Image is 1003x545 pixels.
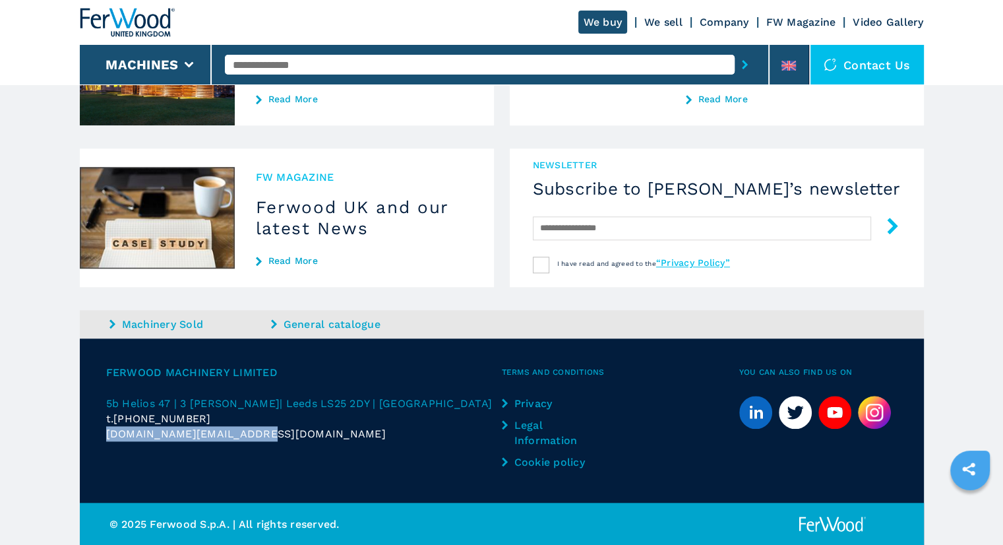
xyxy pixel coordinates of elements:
[113,411,211,426] span: [PHONE_NUMBER]
[256,94,473,104] a: Read More
[557,260,730,267] span: I have read and agreed to the
[80,148,235,287] img: Ferwood UK and our latest News
[106,411,502,426] div: t.
[739,365,897,380] span: You can also find us on
[779,396,812,429] a: twitter
[533,178,901,199] h4: Subscribe to [PERSON_NAME]’s newsletter
[644,16,683,28] a: We sell
[502,455,594,470] a: Cookie policy
[700,16,749,28] a: Company
[818,396,851,429] a: youtube
[280,397,492,410] span: | Leeds LS25 2DY | [GEOGRAPHIC_DATA]
[106,57,178,73] button: Machines
[109,317,268,332] a: Machinery Sold
[106,397,280,410] span: 5b Helios 47 | 3 [PERSON_NAME]
[656,257,730,268] a: “Privacy Policy”
[271,317,429,332] a: General catalogue
[766,16,836,28] a: FW Magazine
[735,49,755,80] button: submit-button
[106,396,502,411] a: 5b Helios 47 | 3 [PERSON_NAME]| Leeds LS25 2DY | [GEOGRAPHIC_DATA]
[824,58,837,71] img: Contact us
[80,8,175,37] img: Ferwood
[502,418,594,448] a: Legal Information
[533,158,901,172] span: newsletter
[739,396,772,429] a: linkedin
[106,426,386,441] span: [DOMAIN_NAME][EMAIL_ADDRESS][DOMAIN_NAME]
[256,255,473,266] a: Read More
[256,170,473,185] span: FW MAGAZINE
[256,197,473,239] h3: Ferwood UK and our latest News
[810,45,924,84] div: Contact us
[502,396,594,411] a: Privacy
[858,396,891,429] img: Instagram
[853,16,923,28] a: Video Gallery
[871,212,901,243] button: submit-button
[106,365,502,380] span: Ferwood Machinery Limited
[686,94,903,104] a: Read More
[109,517,502,532] p: © 2025 Ferwood S.p.A. | All rights reserved.
[952,453,985,486] a: sharethis
[947,486,993,535] iframe: Chat
[797,516,868,532] img: Ferwood
[502,365,739,380] span: Terms and Conditions
[578,11,628,34] a: We buy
